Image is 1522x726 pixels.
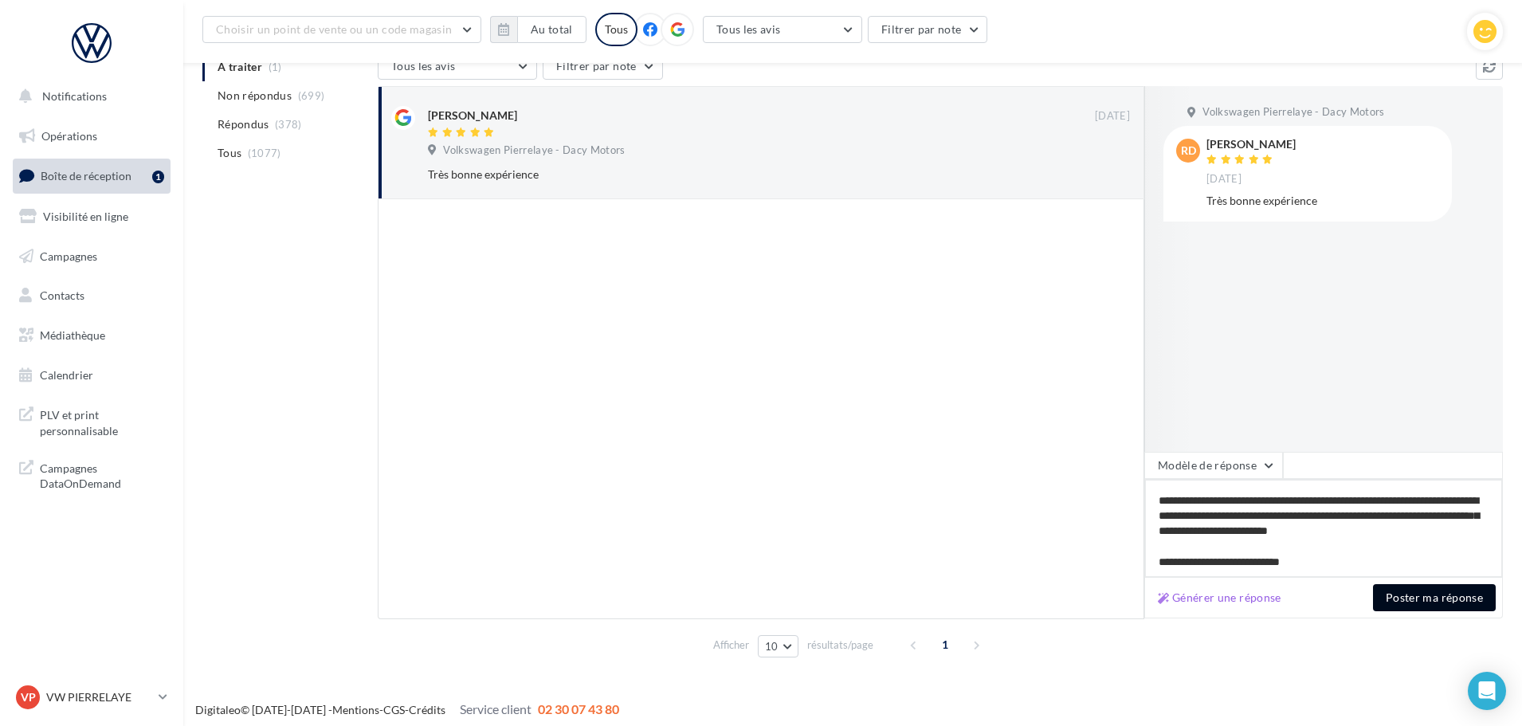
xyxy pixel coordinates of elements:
span: Tous [218,145,241,161]
span: Campagnes DataOnDemand [40,457,164,492]
button: Notifications [10,80,167,113]
button: Au total [490,16,586,43]
a: Calendrier [10,359,174,392]
a: VP VW PIERRELAYE [13,682,171,712]
span: (378) [275,118,302,131]
span: Volkswagen Pierrelaye - Dacy Motors [443,143,625,158]
span: Répondus [218,116,269,132]
span: RD [1181,143,1196,159]
span: Campagnes [40,249,97,262]
span: Opérations [41,129,97,143]
span: Contacts [40,288,84,302]
span: Notifications [42,89,107,103]
div: Très bonne expérience [428,167,1026,182]
div: [PERSON_NAME] [1206,139,1296,150]
span: (1077) [248,147,281,159]
span: Choisir un point de vente ou un code magasin [216,22,452,36]
span: Volkswagen Pierrelaye - Dacy Motors [1202,105,1384,120]
button: Filtrer par note [543,53,663,80]
a: Digitaleo [195,703,241,716]
div: Très bonne expérience [1206,193,1439,209]
a: Boîte de réception1 [10,159,174,193]
button: Choisir un point de vente ou un code magasin [202,16,481,43]
a: Médiathèque [10,319,174,352]
button: Tous les avis [378,53,537,80]
div: 1 [152,171,164,183]
span: [DATE] [1095,109,1130,124]
a: PLV et print personnalisable [10,398,174,445]
a: Mentions [332,703,379,716]
span: [DATE] [1206,172,1242,186]
span: (699) [298,89,325,102]
span: Boîte de réception [41,169,131,182]
span: Tous les avis [716,22,781,36]
div: [PERSON_NAME] [428,108,517,124]
button: Tous les avis [703,16,862,43]
span: PLV et print personnalisable [40,404,164,438]
a: CGS [383,703,405,716]
span: Afficher [713,638,749,653]
button: Générer une réponse [1151,588,1288,607]
button: Modèle de réponse [1144,452,1283,479]
div: Open Intercom Messenger [1468,672,1506,710]
span: © [DATE]-[DATE] - - - [195,703,619,716]
button: Au total [517,16,586,43]
a: Campagnes [10,240,174,273]
p: VW PIERRELAYE [46,689,152,705]
span: VP [21,689,36,705]
a: Visibilité en ligne [10,200,174,233]
a: Contacts [10,279,174,312]
span: résultats/page [807,638,873,653]
span: 02 30 07 43 80 [538,701,619,716]
div: Tous [595,13,637,46]
span: 10 [765,640,779,653]
span: Tous les avis [391,59,456,73]
span: Médiathèque [40,328,105,342]
a: Campagnes DataOnDemand [10,451,174,498]
span: Service client [460,701,532,716]
a: Crédits [409,703,445,716]
button: Filtrer par note [868,16,988,43]
button: Poster ma réponse [1373,584,1496,611]
a: Opérations [10,120,174,153]
button: 10 [758,635,798,657]
span: 1 [932,632,958,657]
span: Visibilité en ligne [43,210,128,223]
span: Calendrier [40,368,93,382]
span: Non répondus [218,88,292,104]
